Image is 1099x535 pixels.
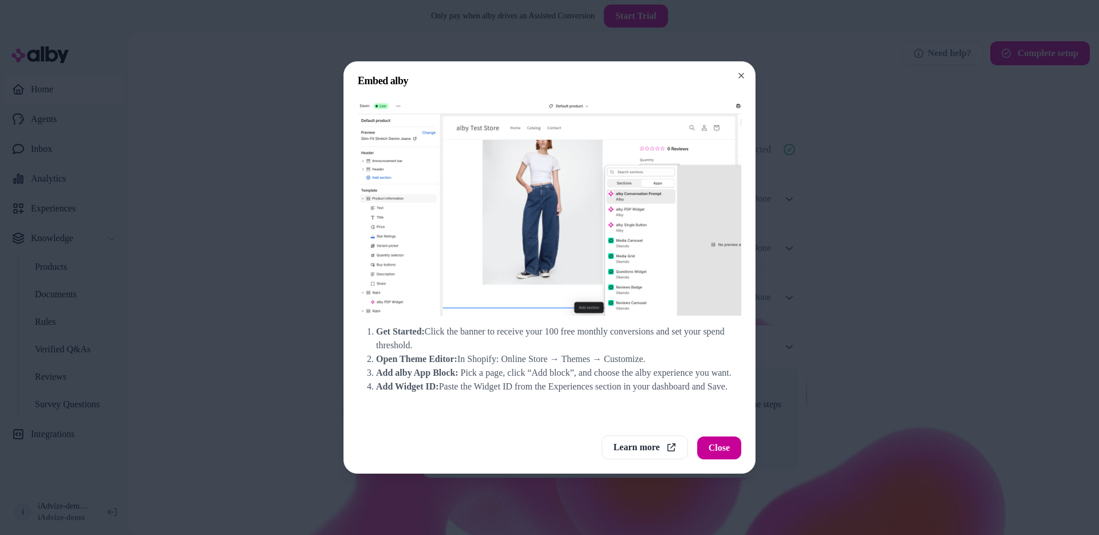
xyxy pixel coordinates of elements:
li: Pick a page, click “Add block”, and choose the alby experience you want. [376,366,741,380]
span: Get Started: [376,326,425,336]
span: Add alby App Block: [376,368,458,377]
button: Learn more [602,435,688,459]
li: In Shopify: Online Store → Themes → Customize. [376,352,741,366]
span: Open Theme Editor: [376,354,457,364]
button: Close [697,436,741,459]
h2: Embed alby [358,76,741,86]
li: Click the banner to receive your 100 free monthly conversions and set your spend threshold. [376,325,741,352]
img: Shopify Onboarding [358,100,741,316]
li: Paste the Widget ID from the Experiences section in your dashboard and Save. [376,380,741,394]
span: Add Widget ID: [376,381,439,391]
